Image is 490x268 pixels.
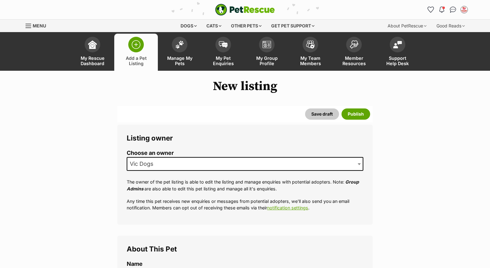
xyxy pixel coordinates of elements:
[296,55,324,66] span: My Team Members
[176,20,201,32] div: Dogs
[267,205,308,210] a: notification settings
[26,20,50,31] a: Menu
[393,41,402,48] img: help-desk-icon-fdf02630f3aa405de69fd3d07c3f3aa587a6932b1a1747fa1d2bba05be0121f9.svg
[127,160,160,168] span: Vic Dogs
[219,41,228,48] img: pet-enquiries-icon-7e3ad2cf08bfb03b45e93fb7055b45f3efa6380592205ae92323e6603595dc1f.svg
[127,157,363,171] span: Vic Dogs
[127,245,177,253] span: About This Pet
[376,34,419,71] a: Support Help Desk
[437,5,447,15] button: Notifications
[459,5,469,15] button: My account
[127,134,173,142] span: Listing owner
[461,7,467,13] img: VIC Dogs profile pic
[78,55,106,66] span: My Rescue Dashboard
[439,7,444,13] img: notifications-46538b983faf8c2785f20acdc204bb7945ddae34d4c08c2a6579f10ce5e182be.svg
[245,34,289,71] a: My Group Profile
[127,150,363,156] label: Choose an owner
[253,55,281,66] span: My Group Profile
[122,55,150,66] span: Add a Pet Listing
[262,41,271,48] img: group-profile-icon-3fa3cf56718a62981997c0bc7e787c4b2cf8bcc04b72c1350f741eb67cf2f40e.svg
[426,5,469,15] ul: Account quick links
[306,41,315,49] img: team-members-icon-5396bd8760b3fe7c0b43da4ab00e1e3bb1a5d9ba89233759b79545d2d3fc5d0d.svg
[450,7,456,13] img: chat-41dd97257d64d25036548639549fe6c8038ab92f7586957e7f3b1b290dea8141.svg
[88,40,97,49] img: dashboard-icon-eb2f2d2d3e046f16d808141f083e7271f6b2e854fb5c12c21221c1fb7104beca.svg
[33,23,46,28] span: Menu
[127,261,363,267] label: Name
[305,108,339,120] button: Save draft
[448,5,458,15] a: Conversations
[215,4,275,16] a: PetRescue
[332,34,376,71] a: Member Resources
[340,55,368,66] span: Member Resources
[289,34,332,71] a: My Team Members
[202,20,226,32] div: Cats
[132,40,140,49] img: add-pet-listing-icon-0afa8454b4691262ce3f59096e99ab1cd57d4a30225e0717b998d2c9b9846f56.svg
[209,55,237,66] span: My Pet Enquiries
[175,41,184,49] img: manage-my-pets-icon-02211641906a0b7f246fdf0571729dbe1e7629f14944591b6c1af311fb30b64b.svg
[383,20,431,32] div: About PetRescue
[426,5,436,15] a: Favourites
[114,34,158,71] a: Add a Pet Listing
[342,108,370,120] button: Publish
[350,40,358,49] img: member-resources-icon-8e73f808a243e03378d46382f2149f9095a855e16c252ad45f914b54edf8863c.svg
[158,34,201,71] a: Manage My Pets
[215,4,275,16] img: logo-e224e6f780fb5917bec1dbf3a21bbac754714ae5b6737aabdf751b685950b380.svg
[227,20,266,32] div: Other pets
[71,34,114,71] a: My Rescue Dashboard
[432,20,469,32] div: Good Reads
[201,34,245,71] a: My Pet Enquiries
[166,55,194,66] span: Manage My Pets
[127,179,363,192] p: The owner of the pet listing is able to edit the listing and manage enquiries with potential adop...
[267,20,319,32] div: Get pet support
[127,179,359,191] em: Group Admins
[127,198,363,211] p: Any time this pet receives new enquiries or messages from potential adopters, we'll also send you...
[384,55,412,66] span: Support Help Desk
